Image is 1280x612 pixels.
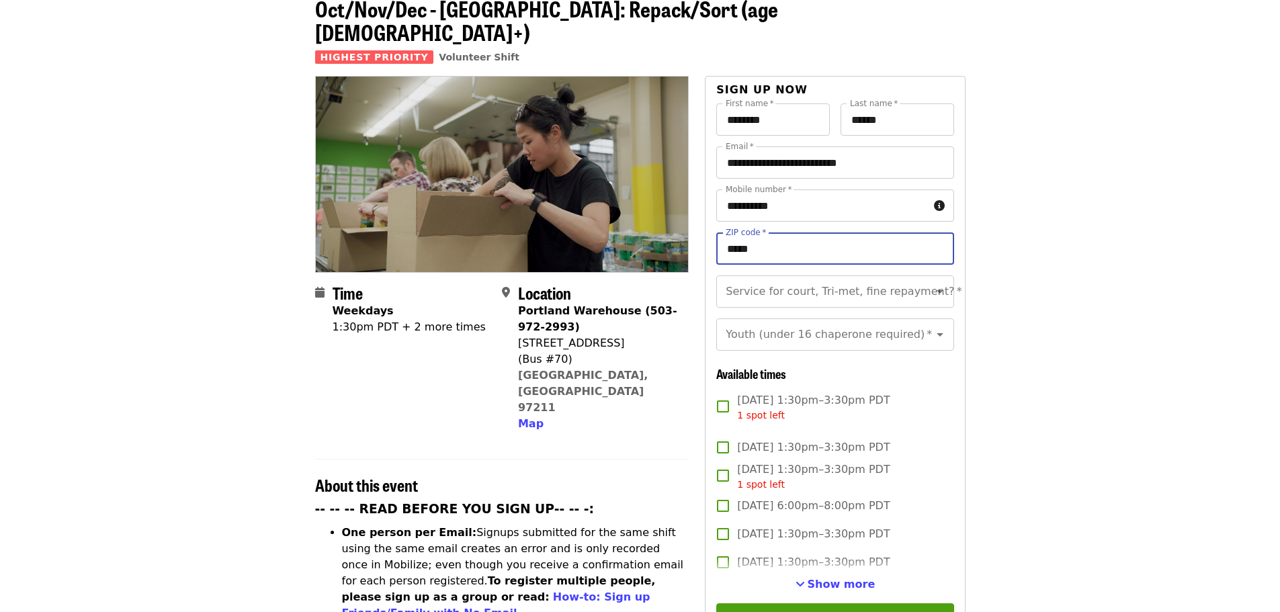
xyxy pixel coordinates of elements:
span: About this event [315,473,418,496]
button: Map [518,416,544,432]
input: Email [716,146,953,179]
i: circle-info icon [934,200,945,212]
i: map-marker-alt icon [502,286,510,299]
strong: To register multiple people, please sign up as a group or read: [342,574,656,603]
input: ZIP code [716,232,953,265]
button: Open [931,282,949,301]
label: Email [726,142,754,150]
span: Location [518,281,571,304]
strong: One person per Email: [342,526,477,539]
a: Volunteer Shift [439,52,519,62]
label: Mobile number [726,185,792,193]
strong: Weekdays [333,304,394,317]
div: [STREET_ADDRESS] [518,335,678,351]
button: See more timeslots [796,576,876,593]
i: calendar icon [315,286,325,299]
span: [DATE] 6:00pm–8:00pm PDT [737,498,890,514]
span: [DATE] 1:30pm–3:30pm PDT [737,554,890,570]
div: 1:30pm PDT + 2 more times [333,319,486,335]
img: Oct/Nov/Dec - Portland: Repack/Sort (age 8+) organized by Oregon Food Bank [316,77,689,271]
strong: Portland Warehouse (503-972-2993) [518,304,677,333]
span: [DATE] 1:30pm–3:30pm PDT [737,526,890,542]
span: Sign up now [716,83,808,96]
label: ZIP code [726,228,766,236]
span: Time [333,281,363,304]
span: [DATE] 1:30pm–3:30pm PDT [737,462,890,492]
span: 1 spot left [737,479,785,490]
span: Show more [808,578,876,591]
span: 1 spot left [737,410,785,421]
input: Last name [841,103,954,136]
strong: -- -- -- READ BEFORE YOU SIGN UP-- -- -: [315,502,595,516]
span: Highest Priority [315,50,434,64]
label: Last name [850,99,898,107]
input: Mobile number [716,189,928,222]
span: [DATE] 1:30pm–3:30pm PDT [737,439,890,455]
span: Map [518,417,544,430]
span: [DATE] 1:30pm–3:30pm PDT [737,392,890,423]
button: Open [931,325,949,344]
span: Available times [716,365,786,382]
div: (Bus #70) [518,351,678,367]
input: First name [716,103,830,136]
a: [GEOGRAPHIC_DATA], [GEOGRAPHIC_DATA] 97211 [518,369,648,414]
label: First name [726,99,774,107]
